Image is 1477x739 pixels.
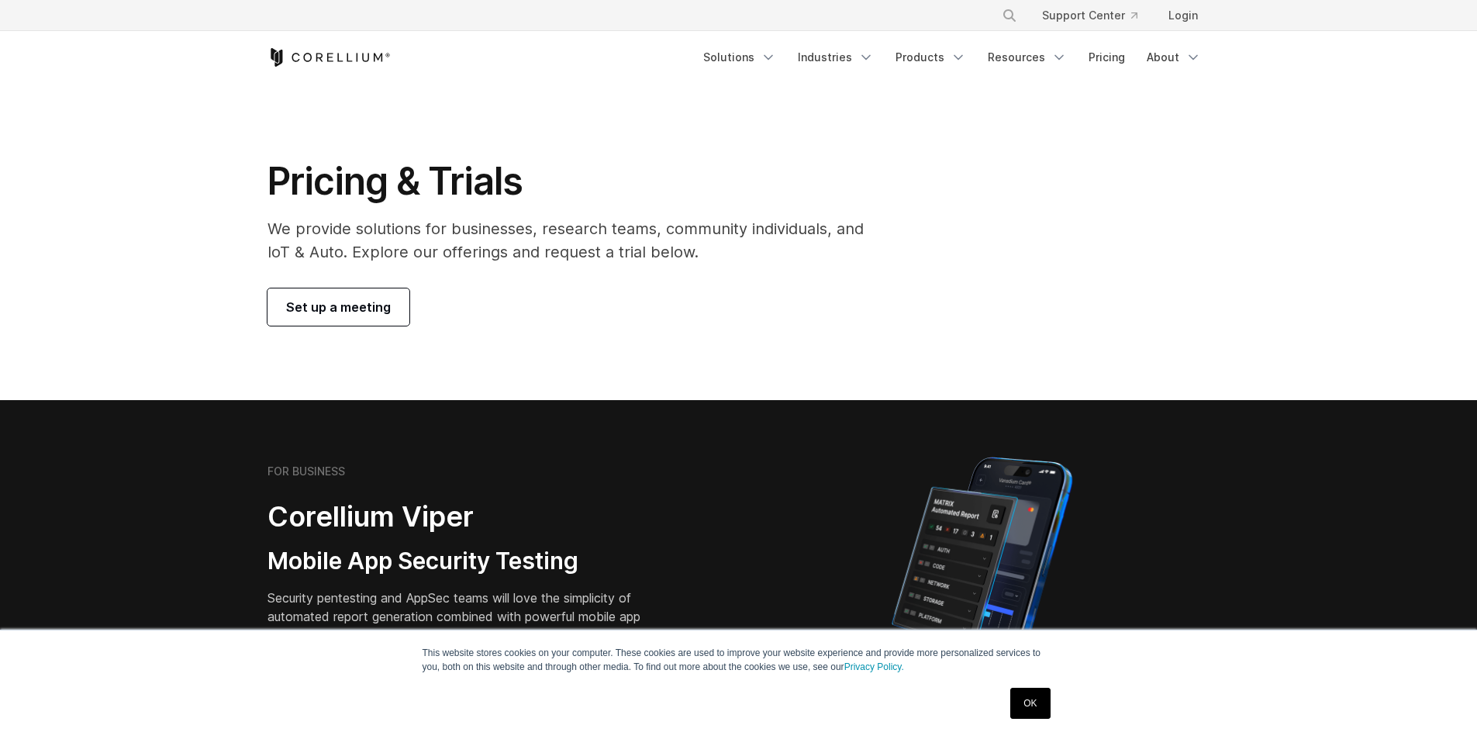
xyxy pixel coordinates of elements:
a: Privacy Policy. [844,661,904,672]
a: Pricing [1079,43,1134,71]
h1: Pricing & Trials [267,158,885,205]
a: About [1137,43,1210,71]
p: This website stores cookies on your computer. These cookies are used to improve your website expe... [423,646,1055,674]
img: Corellium MATRIX automated report on iPhone showing app vulnerability test results across securit... [865,450,1099,721]
div: Navigation Menu [694,43,1210,71]
span: Set up a meeting [286,298,391,316]
a: Login [1156,2,1210,29]
p: Security pentesting and AppSec teams will love the simplicity of automated report generation comb... [267,589,664,644]
h3: Mobile App Security Testing [267,547,664,576]
h2: Corellium Viper [267,499,664,534]
a: Support Center [1030,2,1150,29]
button: Search [996,2,1023,29]
a: Set up a meeting [267,288,409,326]
a: Products [886,43,975,71]
a: OK [1010,688,1050,719]
a: Solutions [694,43,785,71]
div: Navigation Menu [983,2,1210,29]
p: We provide solutions for businesses, research teams, community individuals, and IoT & Auto. Explo... [267,217,885,264]
a: Industries [789,43,883,71]
a: Resources [978,43,1076,71]
h6: FOR BUSINESS [267,464,345,478]
a: Corellium Home [267,48,391,67]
